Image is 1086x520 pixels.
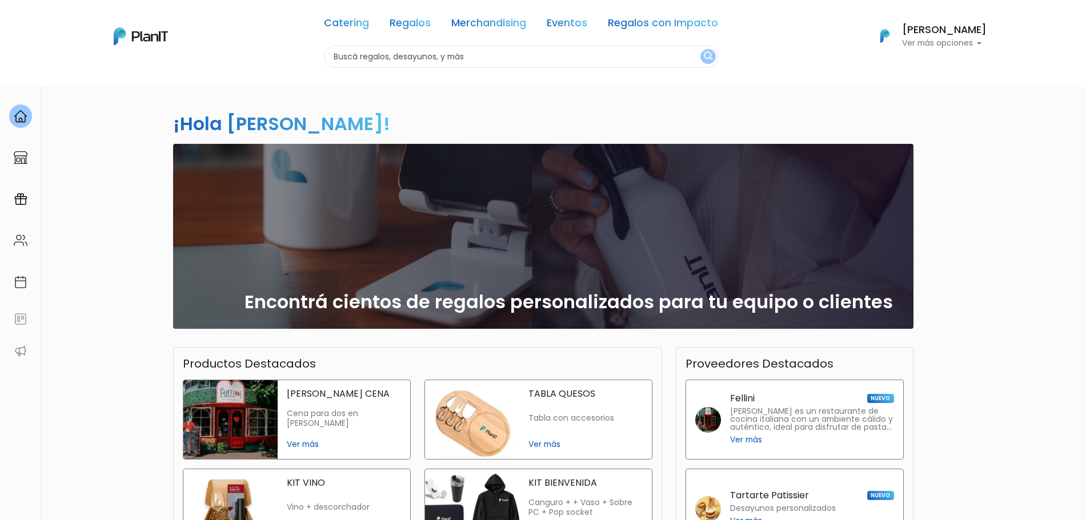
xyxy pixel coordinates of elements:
a: Eventos [547,18,587,32]
p: Vino + descorchador [287,502,401,512]
img: marketplace-4ceaa7011d94191e9ded77b95e3339b90024bf715f7c57f8cf31f2d8c509eaba.svg [14,151,27,164]
img: search_button-432b6d5273f82d61273b3651a40e1bd1b912527efae98b1b7a1b2c0702e16a8d.svg [704,51,712,62]
span: Ver más [528,438,643,450]
a: tabla quesos TABLA QUESOS Tabla con accesorios Ver más [424,380,652,459]
h3: Productos Destacados [183,357,316,370]
a: Regalos [390,18,431,32]
h6: [PERSON_NAME] [902,25,987,35]
p: Ver más opciones [902,39,987,47]
p: Tabla con accesorios [528,413,643,423]
img: PlanIt Logo [872,23,897,49]
p: Tartarte Patissier [730,491,809,500]
img: home-e721727adea9d79c4d83392d1f703f7f8bce08238fde08b1acbfd93340b81755.svg [14,110,27,123]
a: Merchandising [451,18,526,32]
span: NUEVO [867,394,893,403]
a: Catering [324,18,369,32]
p: Canguro + + Vaso + Sobre PC + Pop socket [528,498,643,518]
img: calendar-87d922413cdce8b2cf7b7f5f62616a5cf9e4887200fb71536465627b3292af00.svg [14,275,27,289]
p: TABLA QUESOS [528,389,643,398]
img: PlanIt Logo [114,27,168,45]
img: feedback-78b5a0c8f98aac82b08bfc38622c3050aee476f2c9584af64705fc4e61158814.svg [14,312,27,326]
p: KIT VINO [287,478,401,487]
img: fellini cena [183,380,278,459]
span: Ver más [287,438,401,450]
span: Ver más [730,434,762,446]
p: Cena para dos en [PERSON_NAME] [287,409,401,429]
img: fellini [695,407,721,433]
a: Regalos con Impacto [608,18,718,32]
a: Fellini NUEVO [PERSON_NAME] es un restaurante de cocina italiana con un ambiente cálido y auténti... [686,380,904,459]
h3: Proveedores Destacados [686,357,833,370]
p: [PERSON_NAME] es un restaurante de cocina italiana con un ambiente cálido y auténtico, ideal para... [730,408,894,432]
h2: ¡Hola [PERSON_NAME]! [173,111,390,136]
p: [PERSON_NAME] CENA [287,389,401,398]
img: people-662611757002400ad9ed0e3c099ab2801c6687ba6c219adb57efc949bc21e19d.svg [14,233,27,247]
p: Fellini [730,394,755,403]
p: Desayunos personalizados [730,505,836,513]
span: NUEVO [867,491,893,500]
img: tabla quesos [425,380,519,459]
input: Buscá regalos, desayunos, y más [324,46,718,68]
a: fellini cena [PERSON_NAME] CENA Cena para dos en [PERSON_NAME] Ver más [183,380,411,459]
img: campaigns-02234683943229c281be62815700db0a1741e53638e28bf9629b52c665b00959.svg [14,192,27,206]
p: KIT BIENVENIDA [528,478,643,487]
img: partners-52edf745621dab592f3b2c58e3bca9d71375a7ef29c3b500c9f145b62cc070d4.svg [14,344,27,358]
button: PlanIt Logo [PERSON_NAME] Ver más opciones [865,21,987,51]
h2: Encontrá cientos de regalos personalizados para tu equipo o clientes [245,291,893,313]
